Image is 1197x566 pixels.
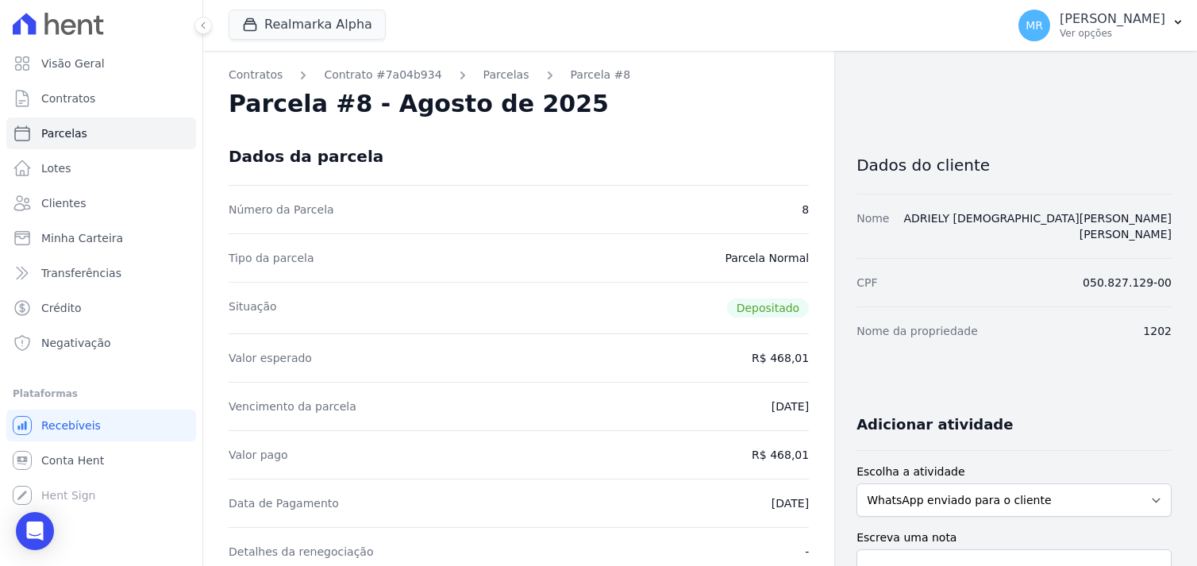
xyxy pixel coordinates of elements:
div: Dados da parcela [229,147,383,166]
div: Plataformas [13,384,190,403]
a: Crédito [6,292,196,324]
span: MR [1026,20,1043,31]
p: [PERSON_NAME] [1060,11,1165,27]
dd: [DATE] [772,495,809,511]
a: Conta Hent [6,445,196,476]
nav: Breadcrumb [229,67,809,83]
button: MR [PERSON_NAME] Ver opções [1006,3,1197,48]
h3: Dados do cliente [856,156,1172,175]
a: Negativação [6,327,196,359]
p: Ver opções [1060,27,1165,40]
dt: CPF [856,275,877,291]
span: Crédito [41,300,82,316]
dt: Vencimento da parcela [229,399,356,414]
dt: Nome [856,210,889,242]
a: Transferências [6,257,196,289]
dt: Valor esperado [229,350,312,366]
dt: Data de Pagamento [229,495,339,511]
dd: 1202 [1143,323,1172,339]
dd: Parcela Normal [725,250,809,266]
span: Clientes [41,195,86,211]
dd: [DATE] [772,399,809,414]
h3: Adicionar atividade [856,415,1013,434]
span: Lotes [41,160,71,176]
span: Conta Hent [41,452,104,468]
label: Escolha a atividade [856,464,1172,480]
span: Visão Geral [41,56,105,71]
dt: Tipo da parcela [229,250,314,266]
span: Transferências [41,265,121,281]
label: Escreva uma nota [856,529,1172,546]
a: Contrato #7a04b934 [324,67,441,83]
a: Contratos [229,67,283,83]
a: Parcelas [6,117,196,149]
dt: Detalhes da renegociação [229,544,374,560]
dd: - [805,544,809,560]
dd: 8 [802,202,809,218]
a: Visão Geral [6,48,196,79]
dd: 050.827.129-00 [1083,275,1172,291]
a: Recebíveis [6,410,196,441]
a: Contratos [6,83,196,114]
a: Clientes [6,187,196,219]
span: Negativação [41,335,111,351]
dd: R$ 468,01 [752,350,809,366]
a: Lotes [6,152,196,184]
span: Recebíveis [41,418,101,433]
button: Realmarka Alpha [229,10,386,40]
span: Parcelas [41,125,87,141]
span: Depositado [727,298,810,318]
h2: Parcela #8 - Agosto de 2025 [229,90,609,118]
a: Parcelas [483,67,529,83]
a: ADRIELY [DEMOGRAPHIC_DATA][PERSON_NAME] [PERSON_NAME] [904,212,1172,241]
span: Contratos [41,90,95,106]
dt: Nome da propriedade [856,323,978,339]
dt: Situação [229,298,277,318]
dd: R$ 468,01 [752,447,809,463]
dt: Número da Parcela [229,202,334,218]
span: Minha Carteira [41,230,123,246]
dt: Valor pago [229,447,288,463]
div: Open Intercom Messenger [16,512,54,550]
a: Parcela #8 [571,67,631,83]
a: Minha Carteira [6,222,196,254]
